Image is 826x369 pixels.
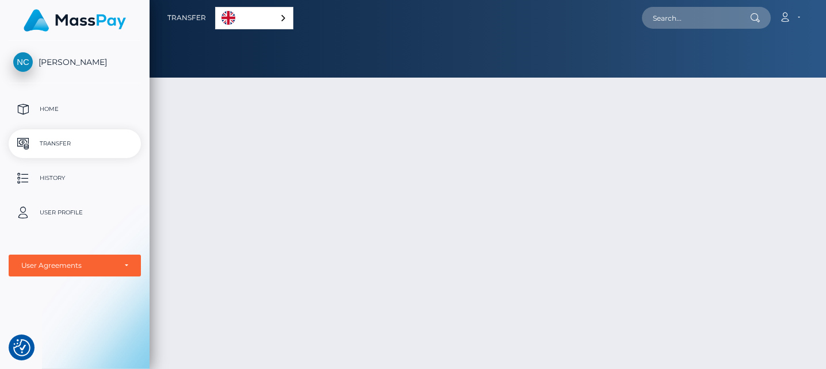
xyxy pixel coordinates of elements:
[216,7,293,29] a: English
[13,101,136,118] p: Home
[13,170,136,187] p: History
[9,255,141,276] button: User Agreements
[215,7,293,29] aside: Language selected: English
[21,261,116,270] div: User Agreements
[215,7,293,29] div: Language
[13,204,136,221] p: User Profile
[9,95,141,124] a: Home
[167,6,206,30] a: Transfer
[13,135,136,152] p: Transfer
[9,57,141,67] span: [PERSON_NAME]
[24,9,126,32] img: MassPay
[9,129,141,158] a: Transfer
[642,7,750,29] input: Search...
[9,164,141,193] a: History
[13,339,30,356] button: Consent Preferences
[9,198,141,227] a: User Profile
[13,339,30,356] img: Revisit consent button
